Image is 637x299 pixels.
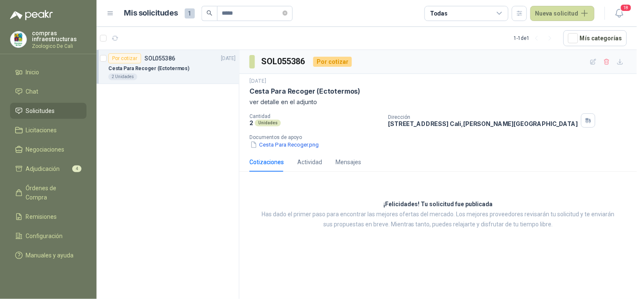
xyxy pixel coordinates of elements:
span: Inicio [26,68,39,77]
a: Solicitudes [10,103,87,119]
p: compras infraestructuras [32,30,87,42]
a: Inicio [10,64,87,80]
a: Negociaciones [10,142,87,157]
span: Manuales y ayuda [26,251,74,260]
div: Actividad [297,157,322,167]
p: Cesta Para Recoger (Ectotermos) [108,65,189,73]
span: Remisiones [26,212,57,221]
span: Chat [26,87,39,96]
span: Adjudicación [26,164,60,173]
span: close-circle [283,9,288,17]
button: Mís categorías [564,30,627,46]
a: Chat [10,84,87,100]
a: Adjudicación4 [10,161,87,177]
div: Por cotizar [108,53,141,63]
p: [DATE] [249,77,266,85]
button: Cesta Para Recoger.png [249,140,320,149]
button: Nueva solicitud [530,6,595,21]
p: Dirección [388,114,578,120]
img: Company Logo [10,31,26,47]
div: Unidades [255,120,281,126]
p: 2 [249,119,253,126]
p: [DATE] [221,55,236,63]
span: 4 [72,165,81,172]
button: 18 [612,6,627,21]
div: Por cotizar [313,57,352,67]
p: Zoologico De Cali [32,44,87,49]
span: 1 [185,8,195,18]
span: Configuración [26,231,63,241]
div: Mensajes [336,157,361,167]
img: Logo peakr [10,10,53,20]
span: Negociaciones [26,145,65,154]
h3: SOL055386 [262,55,307,68]
div: Todas [430,9,448,18]
div: 1 - 1 de 1 [514,31,557,45]
p: Documentos de apoyo [249,134,634,140]
h3: ¡Felicidades! Tu solicitud fue publicada [384,199,493,210]
div: Cotizaciones [249,157,284,167]
a: Por cotizarSOL055386[DATE] Cesta Para Recoger (Ectotermos)2 Unidades [97,50,239,84]
div: 2 Unidades [108,73,137,80]
p: [STREET_ADDRESS] Cali , [PERSON_NAME][GEOGRAPHIC_DATA] [388,120,578,127]
p: Has dado el primer paso para encontrar las mejores ofertas del mercado. Los mejores proveedores r... [260,210,616,230]
p: Cesta Para Recoger (Ectotermos) [249,87,360,96]
span: search [207,10,212,16]
span: close-circle [283,10,288,16]
p: SOL055386 [144,55,175,61]
span: Solicitudes [26,106,55,115]
h1: Mis solicitudes [124,7,178,19]
a: Manuales y ayuda [10,247,87,263]
a: Licitaciones [10,122,87,138]
p: ver detalle en el adjunto [249,97,627,107]
a: Configuración [10,228,87,244]
a: Órdenes de Compra [10,180,87,205]
span: Órdenes de Compra [26,184,79,202]
a: Remisiones [10,209,87,225]
p: Cantidad [249,113,382,119]
span: Licitaciones [26,126,57,135]
span: 18 [620,4,632,12]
